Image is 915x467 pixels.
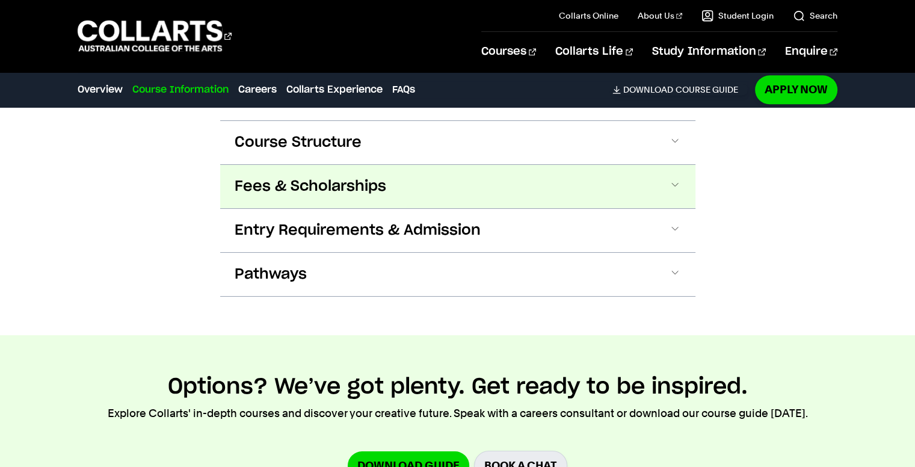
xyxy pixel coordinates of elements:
[638,10,682,22] a: About Us
[793,10,837,22] a: Search
[78,19,232,53] div: Go to homepage
[132,82,229,97] a: Course Information
[392,82,415,97] a: FAQs
[220,165,695,208] button: Fees & Scholarships
[652,32,765,72] a: Study Information
[286,82,383,97] a: Collarts Experience
[78,82,123,97] a: Overview
[555,32,633,72] a: Collarts Life
[559,10,618,22] a: Collarts Online
[238,82,277,97] a: Careers
[701,10,774,22] a: Student Login
[612,84,748,95] a: DownloadCourse Guide
[481,32,536,72] a: Courses
[235,221,481,240] span: Entry Requirements & Admission
[168,374,748,400] h2: Options? We’ve got plenty. Get ready to be inspired.
[220,209,695,252] button: Entry Requirements & Admission
[235,177,386,196] span: Fees & Scholarships
[785,32,837,72] a: Enquire
[235,133,362,152] span: Course Structure
[220,121,695,164] button: Course Structure
[623,84,673,95] span: Download
[235,265,307,284] span: Pathways
[755,75,837,104] a: Apply Now
[108,405,808,422] p: Explore Collarts' in-depth courses and discover your creative future. Speak with a careers consul...
[220,253,695,296] button: Pathways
